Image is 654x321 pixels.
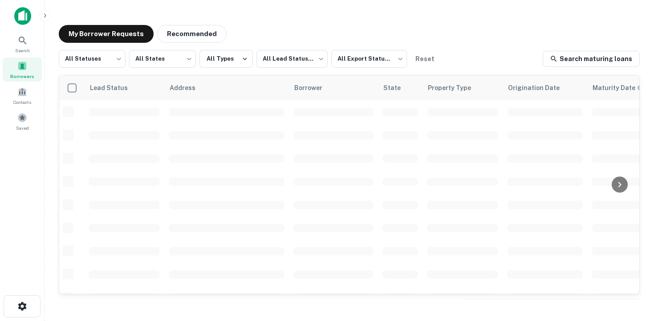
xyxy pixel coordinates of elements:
[16,124,29,132] span: Saved
[543,51,640,67] a: Search maturing loans
[609,250,654,292] iframe: Chat Widget
[422,75,503,100] th: Property Type
[593,83,644,93] div: Maturity dates displayed may be estimated. Please contact the lender for the most accurate maturi...
[10,73,34,80] span: Borrowers
[503,75,587,100] th: Origination Date
[410,50,439,68] button: Reset
[14,7,31,25] img: capitalize-icon.png
[89,82,139,93] span: Lead Status
[59,47,126,70] div: All Statuses
[157,25,227,43] button: Recommended
[3,58,42,82] a: Borrowers
[13,99,31,106] span: Contacts
[59,25,154,43] button: My Borrower Requests
[164,75,289,100] th: Address
[15,47,30,54] span: Search
[593,83,635,93] h6: Maturity Date
[3,109,42,133] a: Saved
[294,82,334,93] span: Borrower
[331,47,407,70] div: All Export Statuses
[378,75,422,100] th: State
[428,82,483,93] span: Property Type
[3,83,42,107] a: Contacts
[199,50,253,68] button: All Types
[289,75,378,100] th: Borrower
[170,82,207,93] span: Address
[383,82,412,93] span: State
[129,47,196,70] div: All States
[256,47,328,70] div: All Lead Statuses
[84,75,164,100] th: Lead Status
[3,32,42,56] a: Search
[508,82,571,93] span: Origination Date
